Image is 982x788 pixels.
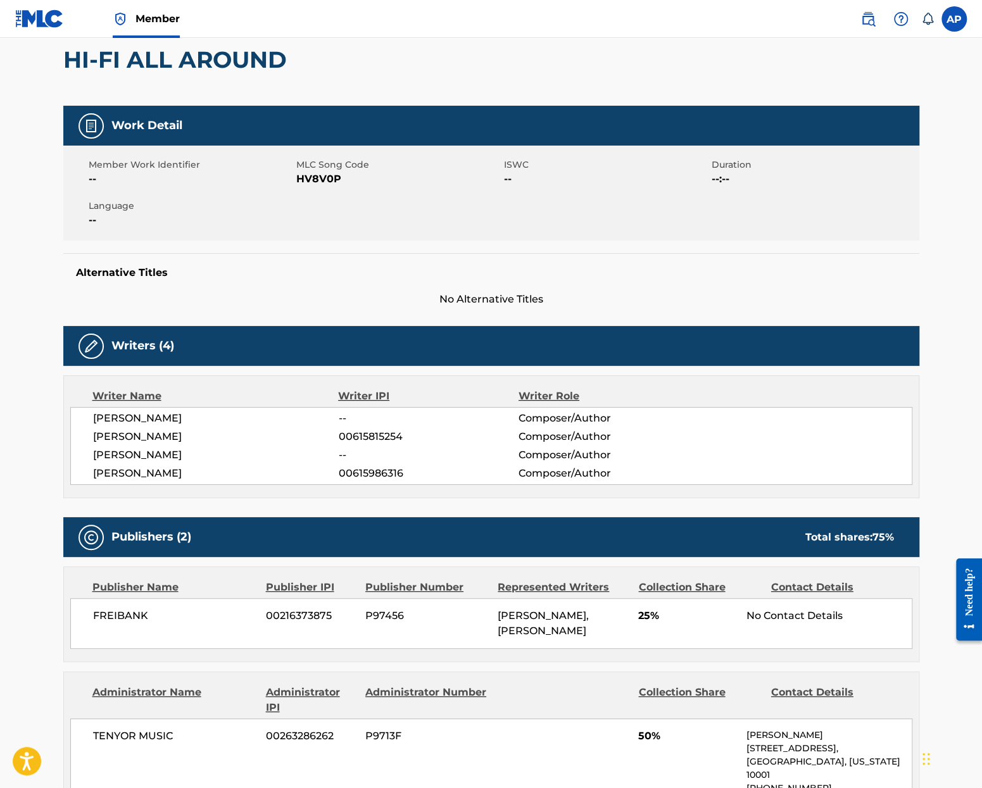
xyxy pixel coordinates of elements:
span: No Alternative Titles [63,292,919,307]
a: Public Search [855,6,881,32]
div: Administrator Number [365,685,488,715]
span: -- [504,172,708,187]
div: Contact Details [771,580,894,595]
div: Notifications [921,13,934,25]
div: Writer Role [519,389,683,404]
img: Work Detail [84,118,99,134]
h5: Publishers (2) [111,530,191,544]
span: Member [135,11,180,26]
iframe: Chat Widget [919,727,982,788]
div: Writer IPI [338,389,519,404]
div: No Contact Details [746,608,911,623]
span: ISWC [504,158,708,172]
div: Contact Details [771,685,894,715]
div: Publisher Number [365,580,488,595]
span: [PERSON_NAME] [93,447,339,463]
span: Composer/Author [519,466,683,481]
span: -- [89,172,293,187]
span: 00263286262 [266,729,356,744]
h5: Alternative Titles [76,266,907,279]
span: -- [338,447,518,463]
span: 75 % [872,531,894,543]
span: Composer/Author [519,447,683,463]
div: Collection Share [638,580,761,595]
span: 00615986316 [338,466,518,481]
div: Help [888,6,914,32]
div: Writer Name [92,389,339,404]
span: [PERSON_NAME] [93,429,339,444]
span: P97456 [365,608,488,623]
p: [PERSON_NAME] [746,729,911,742]
span: Composer/Author [519,411,683,426]
span: Language [89,199,293,213]
img: search [860,11,876,27]
iframe: Resource Center [947,549,982,651]
h2: HI-FI ALL AROUND [63,46,293,74]
span: 50% [638,729,736,744]
span: Composer/Author [519,429,683,444]
span: [PERSON_NAME], [PERSON_NAME] [498,610,589,637]
span: -- [89,213,293,228]
p: [GEOGRAPHIC_DATA], [US_STATE] 10001 [746,755,911,782]
h5: Writers (4) [111,339,174,353]
span: TENYOR MUSIC [93,729,257,744]
h5: Work Detail [111,118,182,133]
span: P9713F [365,729,488,744]
span: FREIBANK [93,608,257,623]
p: [STREET_ADDRESS], [746,742,911,755]
span: [PERSON_NAME] [93,466,339,481]
div: Administrator Name [92,685,256,715]
span: 00615815254 [338,429,518,444]
img: Top Rightsholder [113,11,128,27]
div: Represented Writers [498,580,629,595]
div: Administrator IPI [266,685,356,715]
img: Writers [84,339,99,354]
span: HV8V0P [296,172,501,187]
span: 00216373875 [266,608,356,623]
div: Publisher IPI [266,580,356,595]
img: help [893,11,909,27]
img: MLC Logo [15,9,64,28]
div: User Menu [941,6,967,32]
img: Publishers [84,530,99,545]
span: Member Work Identifier [89,158,293,172]
span: 25% [638,608,736,623]
div: Collection Share [638,685,761,715]
div: Total shares: [805,530,894,545]
span: [PERSON_NAME] [93,411,339,426]
span: Duration [712,158,916,172]
span: MLC Song Code [296,158,501,172]
span: --:-- [712,172,916,187]
div: Drag [922,740,930,778]
span: -- [338,411,518,426]
div: Publisher Name [92,580,256,595]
